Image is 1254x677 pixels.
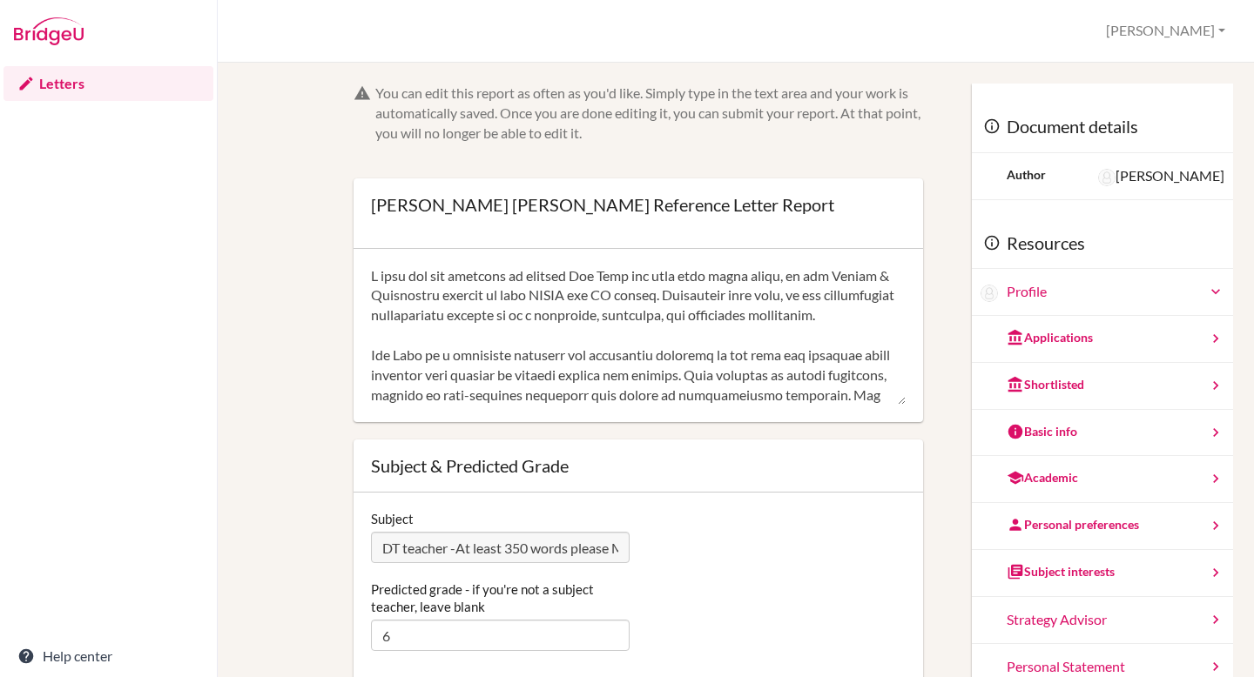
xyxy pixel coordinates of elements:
div: Subject interests [1007,563,1115,580]
img: Paul Rispin [1098,169,1116,186]
div: Academic [1007,469,1078,486]
label: Predicted grade - if you're not a subject teacher, leave blank [371,580,630,615]
div: Applications [1007,329,1093,346]
a: Strategy Advisor [972,597,1233,644]
a: Basic info [972,410,1233,457]
button: [PERSON_NAME] [1098,15,1233,47]
a: Personal preferences [972,503,1233,550]
div: You can edit this report as often as you'd like. Simply type in the text area and your work is au... [375,84,923,144]
a: Subject interests [972,550,1233,597]
div: Resources [972,218,1233,270]
a: Profile [1007,282,1224,302]
div: Author [1007,166,1046,184]
div: Document details [972,101,1233,153]
a: Academic [972,456,1233,503]
div: Basic info [1007,423,1077,440]
div: [PERSON_NAME] [1098,166,1224,186]
img: Bridge-U [14,17,84,45]
a: Shortlisted [972,363,1233,410]
textarea: L ipsu dol sit ametcons ad elitsed Doe Temp inc utla etdo magna aliqu, en adm Veniam & Quisnostru... [371,266,906,406]
a: Help center [3,639,213,674]
div: [PERSON_NAME] [PERSON_NAME] Reference Letter Report [371,196,834,213]
div: Personal preferences [1007,516,1139,533]
a: Letters [3,66,213,101]
label: Subject [371,510,414,527]
div: Shortlisted [1007,376,1084,393]
div: Subject & Predicted Grade [371,457,906,474]
img: Ngo Anh Tuan Pham [981,285,998,302]
a: Applications [972,316,1233,363]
